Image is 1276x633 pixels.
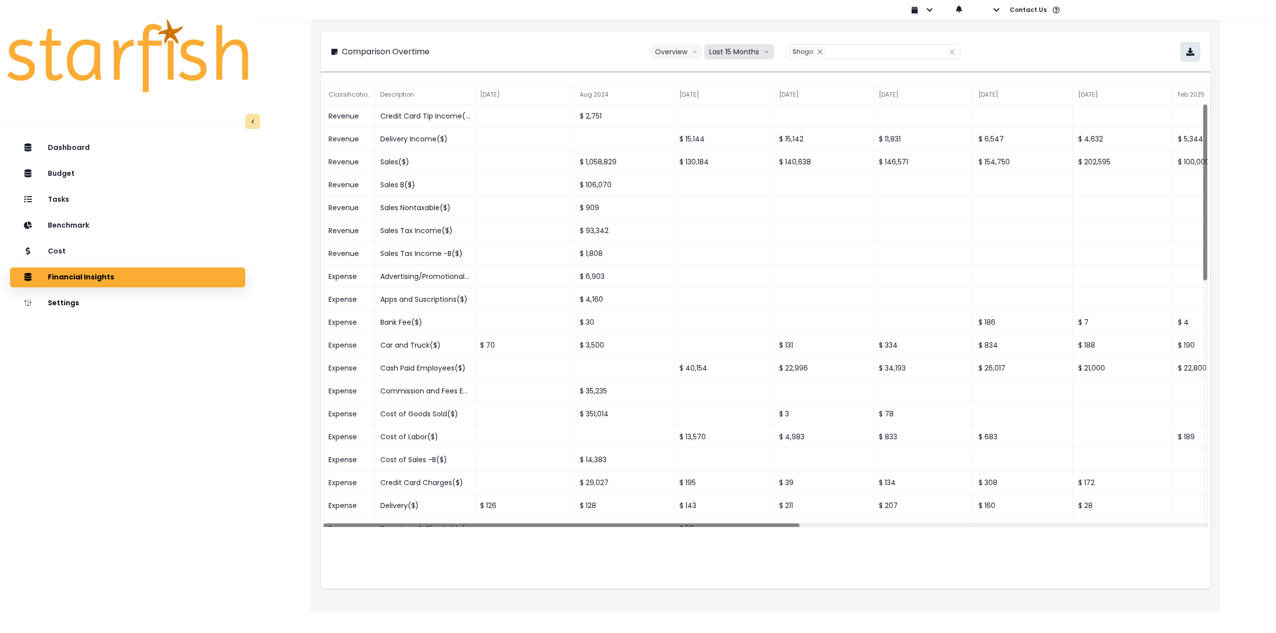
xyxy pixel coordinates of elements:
button: Settings [10,293,245,313]
div: Expense [323,311,375,334]
div: $ 100,000 [1173,150,1273,173]
p: Cost [48,247,66,255]
div: [DATE] [674,85,774,105]
div: $ 3,500 [575,334,674,357]
div: $ 4 [1173,311,1273,334]
div: [DATE] [1073,85,1173,105]
div: $ 6,903 [575,265,674,288]
div: Expense [323,448,375,471]
div: $ 26,017 [973,357,1073,380]
div: $ 29,027 [575,471,674,494]
div: $ 833 [874,425,973,448]
div: Revenue [323,105,375,127]
div: Revenue [323,150,375,173]
div: Credit Card Tip Income($) [375,105,475,127]
button: Budget [10,164,245,184]
div: $ 15,142 [774,127,874,150]
div: Classification [323,85,375,105]
div: $ 34,193 [874,357,973,380]
div: Shogo [789,47,825,57]
div: Advertising/Promotional($) [375,265,475,288]
div: Sales Tax Income -B($) [375,242,475,265]
div: $ 834 [973,334,1073,357]
div: $ 15,144 [674,127,774,150]
div: Sales B($) [375,173,475,196]
div: $ 128 [575,494,674,517]
div: $ 78 [874,402,973,425]
div: Feb 2025 [1173,85,1273,105]
div: $ 3 [774,402,874,425]
div: $ 93,342 [575,219,674,242]
div: [DATE] [874,85,973,105]
button: Dashboard [10,138,245,158]
div: $ 1,808 [575,242,674,265]
svg: close [949,49,955,55]
div: Delivery Income($) [375,127,475,150]
div: Expense [323,425,375,448]
p: Dashboard [48,143,90,152]
div: $ 6,547 [973,127,1073,150]
div: Revenue [323,196,375,219]
div: Donations & Charitable($) [375,517,475,540]
div: $ 7 [1073,311,1173,334]
div: [DATE] [475,85,575,105]
div: Expense [323,380,375,402]
div: $ 351,014 [575,402,674,425]
div: Cash Paid Employees($) [375,357,475,380]
div: $ 160 [973,494,1073,517]
button: Remove [814,47,825,57]
div: $ 189 [1173,425,1273,448]
div: $ 195 [674,471,774,494]
p: Tasks [48,195,69,204]
div: $ 39 [774,471,874,494]
div: Delivery($) [375,494,475,517]
div: $ 4,632 [1073,127,1173,150]
div: $ 70 [475,334,575,357]
div: $ 30 [575,311,674,334]
div: $ 28 [1073,494,1173,517]
div: $ 186 [973,311,1073,334]
div: $ 22,996 [774,357,874,380]
div: $ 35,235 [575,380,674,402]
div: $ 146,571 [874,150,973,173]
div: Expense [323,494,375,517]
button: Overviewarrow down line [650,44,702,59]
div: [DATE] [774,85,874,105]
div: Revenue [323,219,375,242]
div: $ 207 [874,494,973,517]
button: Last 15 Monthsarrow down line [704,44,774,59]
span: Shogo [793,47,813,56]
p: Budget [48,169,75,178]
svg: close [817,49,823,55]
div: $ 11,831 [874,127,973,150]
div: Expense [323,334,375,357]
div: [DATE] [973,85,1073,105]
div: $ 190 [1173,334,1273,357]
div: Bank Fee($) [375,311,475,334]
div: Expense [323,471,375,494]
div: Expense [323,517,375,540]
button: Tasks [10,190,245,210]
div: Revenue [323,242,375,265]
div: Sales($) [375,150,475,173]
div: Expense [323,265,375,288]
div: $ 188 [1073,334,1173,357]
div: $ 14,383 [575,448,674,471]
div: Description [375,85,475,105]
div: Commission and Fees Expenses($) [375,380,475,402]
div: $ 4,160 [575,288,674,311]
div: $ 130,184 [674,150,774,173]
p: Comparison Overtime [342,46,430,58]
div: $ 134 [874,471,973,494]
div: $ 202,595 [1073,150,1173,173]
div: Apps and Suscriptions($) [375,288,475,311]
div: Expense [323,402,375,425]
svg: arrow down line [692,47,697,57]
div: Cost of Labor($) [375,425,475,448]
div: $ 172 [1073,471,1173,494]
div: $ 2,751 [575,105,674,127]
div: $ 140,638 [774,150,874,173]
div: $ 154,750 [973,150,1073,173]
div: Sales Tax Income($) [375,219,475,242]
div: Revenue [323,173,375,196]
